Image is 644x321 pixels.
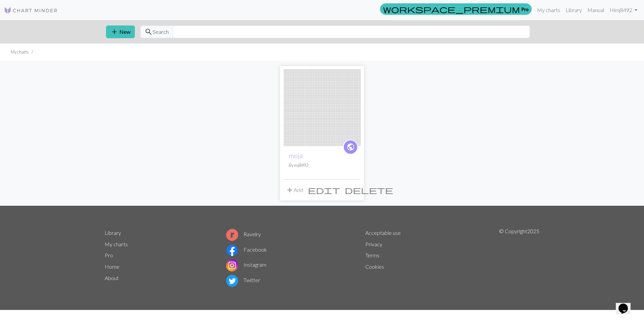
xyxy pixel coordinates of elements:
a: public [343,140,358,154]
span: workspace_premium [383,4,520,14]
a: Pro [380,3,532,15]
img: moja [283,69,361,146]
a: Himj8492 [607,3,640,17]
p: © Copyright 2025 [499,227,539,288]
a: Terms [365,252,379,258]
span: Search [153,28,169,36]
img: Twitter logo [226,275,238,287]
span: add [110,27,118,37]
button: Edit [306,184,342,196]
button: Add [283,184,306,196]
span: add [286,185,294,195]
iframe: chat widget [616,294,637,314]
a: Facebook [226,246,267,253]
a: Instagram [226,261,266,268]
img: Ravelry logo [226,229,238,241]
span: delete [345,185,393,195]
a: Library [105,230,121,236]
a: Home [105,263,119,270]
a: moja [289,152,303,159]
a: My charts [534,3,563,17]
a: My charts [105,241,128,247]
li: My charts [11,49,29,55]
a: Privacy [365,241,382,247]
img: Logo [4,6,58,14]
img: Instagram logo [226,259,238,271]
a: Acceptable use [365,230,401,236]
a: About [105,275,119,281]
i: public [346,140,355,154]
a: Manual [585,3,607,17]
span: edit [308,185,340,195]
a: Library [563,3,585,17]
a: Cookies [365,263,384,270]
span: public [346,142,355,152]
a: Ravelry [226,231,261,237]
p: By mj8492 [289,162,355,169]
img: Facebook logo [226,244,238,256]
button: New [106,25,135,38]
button: Delete [342,184,395,196]
a: moja [283,104,361,110]
a: Twitter [226,277,260,283]
a: Pro [105,252,113,258]
i: Edit [308,186,340,194]
span: search [145,27,153,37]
